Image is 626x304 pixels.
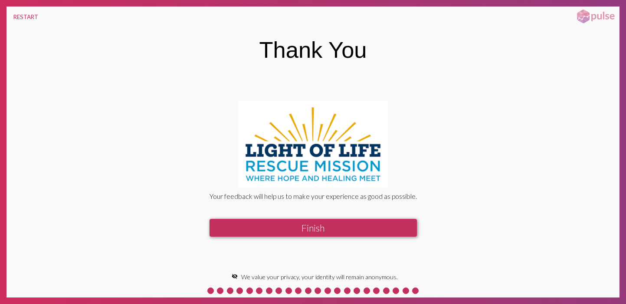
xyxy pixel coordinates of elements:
[574,9,617,24] img: pulsehorizontalsmall.png
[232,273,238,279] mat-icon: visibility_off
[210,192,417,200] div: Your feedback will help us to make your experience as good as possible.
[7,7,45,27] button: RESTART
[210,219,417,237] button: Finish
[241,273,398,281] span: We value your privacy, your identity will remain anonymous.
[238,101,388,188] img: S3sv4husPy3OnmXPJJZdccskll1xyySWXXHLJ5UnyHy6BOXz+iFDiAAAAAElFTkSuQmCC
[259,36,367,63] div: Thank You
